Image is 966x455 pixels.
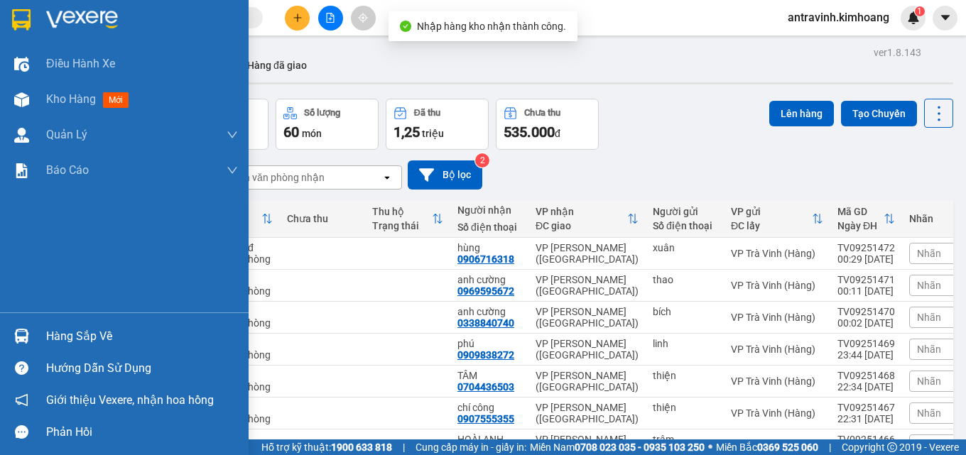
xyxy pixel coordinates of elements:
[731,344,823,355] div: VP Trà Vinh (Hàng)
[46,126,87,143] span: Quản Lý
[731,248,823,259] div: VP Trà Vinh (Hàng)
[528,200,646,238] th: Toggle SortBy
[917,248,941,259] span: Nhãn
[731,375,823,387] div: VP Trà Vinh (Hàng)
[46,422,238,443] div: Phản hồi
[403,439,405,455] span: |
[422,128,444,139] span: triệu
[285,6,310,31] button: plus
[536,306,639,329] div: VP [PERSON_NAME] ([GEOGRAPHIC_DATA])
[457,221,521,233] div: Số điện thoại
[15,425,28,439] span: message
[46,358,238,379] div: Hướng dẫn sử dụng
[536,220,627,231] div: ĐC giao
[457,338,521,349] div: phú
[837,220,884,231] div: Ngày ĐH
[46,161,89,179] span: Báo cáo
[261,439,392,455] span: Hỗ trợ kỹ thuật:
[837,242,895,253] div: TV09251472
[416,439,526,455] span: Cung cấp máy in - giấy in:
[731,407,823,419] div: VP Trà Vinh (Hàng)
[358,13,368,23] span: aim
[837,253,895,265] div: 00:29 [DATE]
[227,165,238,176] span: down
[837,349,895,361] div: 23:44 [DATE]
[14,92,29,107] img: warehouse-icon
[46,55,115,72] span: Điều hành xe
[15,361,28,375] span: question-circle
[917,439,941,451] span: Nhãn
[14,57,29,72] img: warehouse-icon
[874,45,921,60] div: ver 1.8.143
[227,129,238,141] span: down
[325,13,335,23] span: file-add
[776,9,901,26] span: antravinh.kimhoang
[457,242,521,253] div: hùng
[293,13,303,23] span: plus
[907,11,920,24] img: icon-new-feature
[917,407,941,419] span: Nhãn
[917,280,941,291] span: Nhãn
[837,317,895,329] div: 00:02 [DATE]
[837,274,895,285] div: TV09251471
[457,253,514,265] div: 0906716318
[917,344,941,355] span: Nhãn
[457,317,514,329] div: 0338840740
[536,338,639,361] div: VP [PERSON_NAME] ([GEOGRAPHIC_DATA])
[837,370,895,381] div: TV09251468
[653,402,717,413] div: thiện
[830,200,902,238] th: Toggle SortBy
[837,434,895,445] div: TV09251466
[731,439,823,451] div: VP Trà Vinh (Hàng)
[841,101,917,126] button: Tạo Chuyến
[394,124,420,141] span: 1,25
[653,434,717,445] div: trâm
[457,402,521,413] div: chí công
[400,21,411,32] span: check-circle
[475,153,489,168] sup: 2
[457,285,514,297] div: 0969595672
[365,200,450,238] th: Toggle SortBy
[653,274,717,285] div: thao
[555,128,560,139] span: đ
[731,206,812,217] div: VP gửi
[653,242,717,253] div: xuân
[504,124,555,141] span: 535.000
[731,280,823,291] div: VP Trà Vinh (Hàng)
[536,274,639,297] div: VP [PERSON_NAME] ([GEOGRAPHIC_DATA])
[372,206,432,217] div: Thu hộ
[457,274,521,285] div: anh cường
[457,306,521,317] div: anh cường
[46,391,214,409] span: Giới thiệu Vexere, nhận hoa hồng
[381,172,393,183] svg: open
[318,6,343,31] button: file-add
[536,206,627,217] div: VP nhận
[829,439,831,455] span: |
[837,381,895,393] div: 22:34 [DATE]
[536,242,639,265] div: VP [PERSON_NAME] ([GEOGRAPHIC_DATA])
[236,48,318,82] button: Hàng đã giao
[939,11,952,24] span: caret-down
[46,326,238,347] div: Hàng sắp về
[653,220,717,231] div: Số điện thoại
[837,306,895,317] div: TV09251470
[386,99,489,150] button: Đã thu1,25 triệu
[524,108,560,118] div: Chưa thu
[14,128,29,143] img: warehouse-icon
[757,442,818,453] strong: 0369 525 060
[304,108,340,118] div: Số lượng
[536,402,639,424] div: VP [PERSON_NAME] ([GEOGRAPHIC_DATA])
[769,101,834,126] button: Lên hàng
[457,381,514,393] div: 0704436503
[575,442,705,453] strong: 0708 023 035 - 0935 103 250
[917,6,922,16] span: 1
[653,370,717,381] div: thiện
[457,434,521,445] div: HOÀI ANH
[103,92,129,108] span: mới
[457,413,514,424] div: 0907555355
[302,128,322,139] span: món
[457,370,521,381] div: TÂM
[653,306,717,317] div: bích
[837,285,895,297] div: 00:11 [DATE]
[917,375,941,387] span: Nhãn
